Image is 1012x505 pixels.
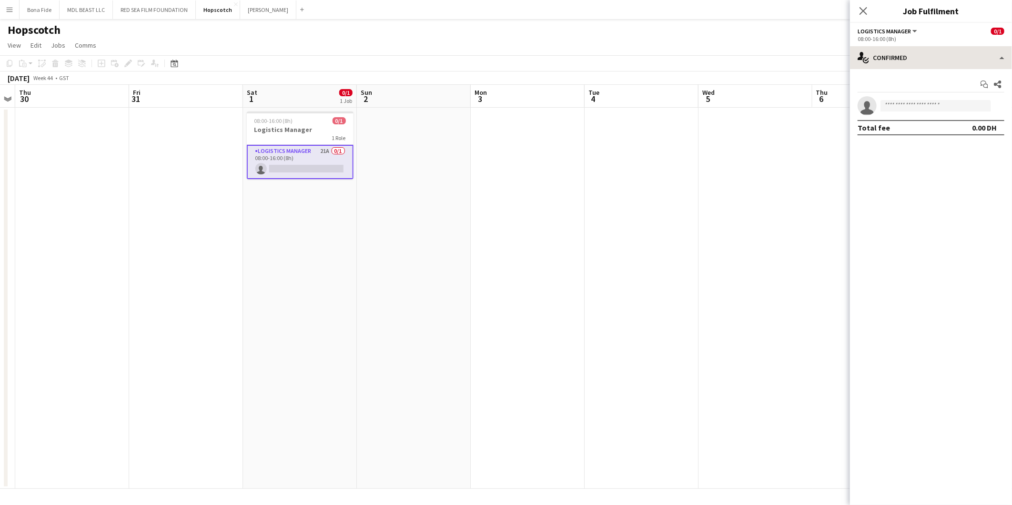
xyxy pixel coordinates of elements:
[850,5,1012,17] h3: Job Fulfilment
[858,123,890,132] div: Total fee
[18,93,31,104] span: 30
[850,46,1012,69] div: Confirmed
[59,74,69,81] div: GST
[8,41,21,50] span: View
[19,88,31,97] span: Thu
[245,93,257,104] span: 1
[972,123,997,132] div: 0.00 DH
[858,28,919,35] button: Logistics Manager
[133,88,141,97] span: Fri
[254,117,293,124] span: 08:00-16:00 (8h)
[247,88,257,97] span: Sat
[701,93,715,104] span: 5
[587,93,599,104] span: 4
[858,35,1004,42] div: 08:00-16:00 (8h)
[20,0,60,19] button: Bona Fide
[816,88,828,97] span: Thu
[588,88,599,97] span: Tue
[702,88,715,97] span: Wed
[30,41,41,50] span: Edit
[333,117,346,124] span: 0/1
[247,125,354,134] h3: Logistics Manager
[475,88,487,97] span: Mon
[27,39,45,51] a: Edit
[815,93,828,104] span: 6
[332,134,346,141] span: 1 Role
[71,39,100,51] a: Comms
[247,145,354,179] app-card-role: Logistics Manager21A0/108:00-16:00 (8h)
[51,41,65,50] span: Jobs
[473,93,487,104] span: 3
[132,93,141,104] span: 31
[31,74,55,81] span: Week 44
[247,111,354,179] app-job-card: 08:00-16:00 (8h)0/1Logistics Manager1 RoleLogistics Manager21A0/108:00-16:00 (8h)
[361,88,372,97] span: Sun
[340,97,352,104] div: 1 Job
[60,0,113,19] button: MDL BEAST LLC
[196,0,240,19] button: Hopscotch
[8,73,30,83] div: [DATE]
[240,0,296,19] button: [PERSON_NAME]
[991,28,1004,35] span: 0/1
[113,0,196,19] button: RED SEA FILM FOUNDATION
[47,39,69,51] a: Jobs
[4,39,25,51] a: View
[359,93,372,104] span: 2
[8,23,61,37] h1: Hopscotch
[858,28,911,35] span: Logistics Manager
[339,89,353,96] span: 0/1
[75,41,96,50] span: Comms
